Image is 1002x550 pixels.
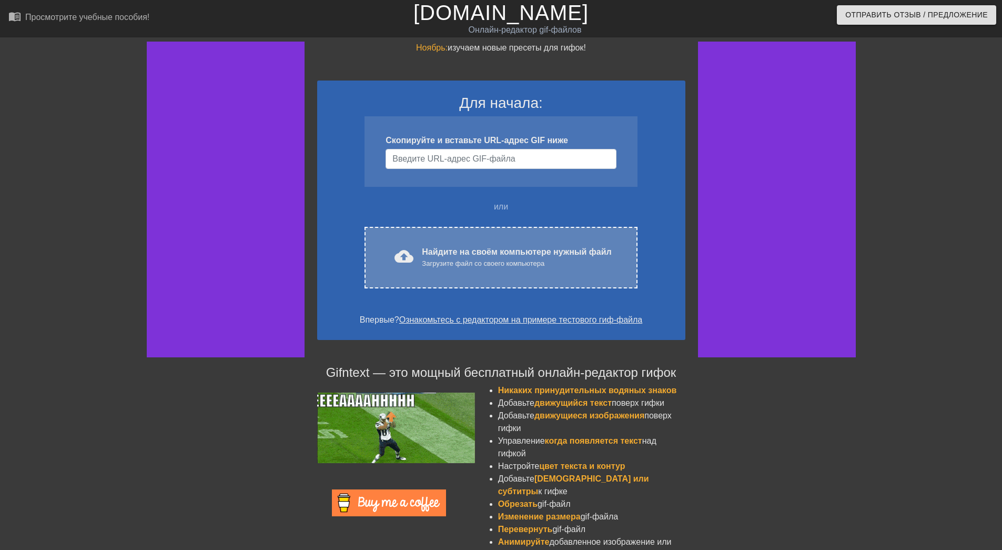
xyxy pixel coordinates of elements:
[413,1,589,24] a: [DOMAIN_NAME]
[837,5,996,25] button: Отправить Отзыв / Предложение
[386,134,616,147] div: Скопируйте и вставьте URL-адрес GIF ниже
[534,411,644,420] span: движущиеся изображения
[317,393,475,463] img: football_small.gif
[8,10,149,26] a: Просмотрите учебные пособия!
[498,473,685,498] li: Добавьте к гифке
[498,435,685,460] li: Управление над гифкой
[331,94,672,112] h3: Для начала:
[8,10,21,23] span: menu_book_бук меню
[339,24,711,36] div: Онлайн-редактор gif-файлов
[386,149,616,169] input: Имя пользователя
[498,499,538,508] span: Обрезать
[498,397,685,409] li: Добавьте поверх гифки
[545,436,642,445] span: когда появляется текст
[498,498,685,511] li: gif-файл
[317,42,685,54] div: изучаем новые пресеты для гифок!
[498,409,685,435] li: Добавьте поверх гифки
[498,474,649,496] span: [DEMOGRAPHIC_DATA] или субтитры
[534,398,612,407] span: движущийся текст
[498,386,677,395] span: Никаких принудительных водяных знаков
[331,314,672,326] div: Впервые?
[416,43,448,52] span: Ноябрь:
[345,201,658,213] div: или
[498,523,685,536] li: gif-файл
[422,246,611,269] div: Найдите на своём компьютере нужный файл
[422,258,611,269] div: Загрузите файл со своего компьютера
[845,8,988,22] span: Отправить Отзыв / Предложение
[399,315,643,324] a: Ознакомьтесь с редактором на примере тестового гиф-файла
[498,525,553,534] span: Перевернуть
[498,511,685,523] li: gif-файла
[498,512,581,521] span: Изменение размера
[332,489,446,516] img: Купи Мне Кофе
[498,537,550,546] span: Анимируйте
[25,13,149,22] div: Просмотрите учебные пособия!
[539,462,625,471] span: цвет текста и контур
[317,365,685,381] h4: Gifntext — это мощный бесплатный онлайн-редактор гифок
[498,460,685,473] li: Настройте
[394,247,413,266] span: cloud_upload загрузить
